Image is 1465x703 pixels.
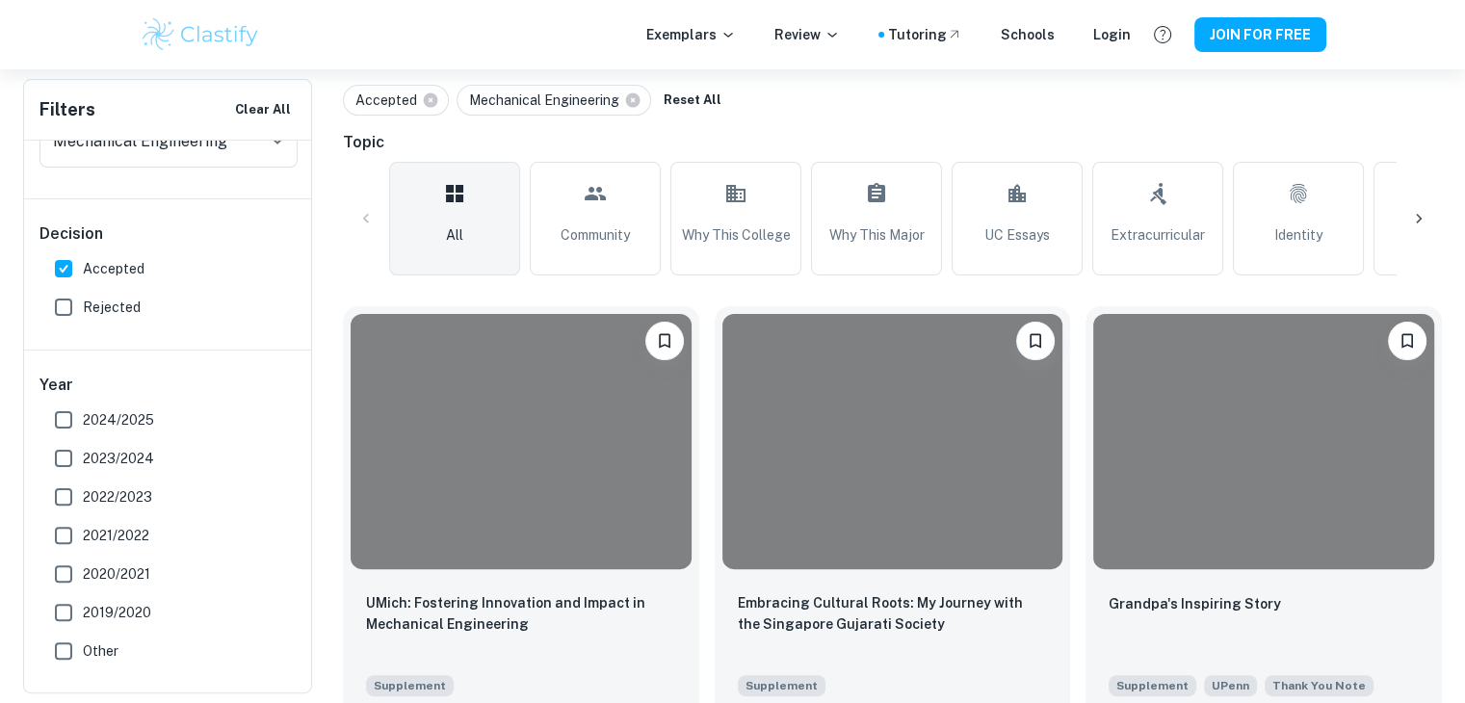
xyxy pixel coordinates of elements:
p: UMich: Fostering Innovation and Impact in Mechanical Engineering [366,592,676,635]
h6: Year [39,374,298,397]
span: 2024/2025 [83,409,154,430]
span: Why This College [682,224,791,246]
button: Clear All [230,95,296,124]
button: Reset All [659,86,726,115]
span: Why This Major [829,224,925,246]
span: 2022/2023 [83,486,152,508]
span: Other [83,640,118,662]
p: Grandpa's Inspiring Story [1109,593,1281,614]
span: Supplement [366,675,454,696]
h6: Topic [343,131,1442,154]
span: 2021/2022 [83,525,149,546]
button: JOIN FOR FREE [1194,17,1326,52]
span: Thank You Note [1272,677,1366,694]
div: Accepted [343,85,449,116]
span: Extracurricular [1111,224,1205,246]
button: Please log in to bookmark exemplars [1016,322,1055,360]
a: Login [1093,24,1131,45]
h6: Decision [39,222,298,246]
h6: Filters [39,96,95,123]
span: Write a short thank-you note to someone you have not yet thanked and would like to acknowledge. (... [1265,673,1373,696]
span: Mechanical Engineering [469,90,628,111]
span: UPenn [1204,675,1257,696]
p: Review [774,24,840,45]
button: Please log in to bookmark exemplars [1388,322,1426,360]
p: Embracing Cultural Roots: My Journey with the Singapore Gujarati Society [738,592,1048,635]
span: Accepted [355,90,426,111]
span: Community [561,224,630,246]
img: Clastify logo [140,15,262,54]
p: Exemplars [646,24,736,45]
span: Rejected [83,297,141,318]
span: 2019/2020 [83,602,151,623]
button: Open [264,127,291,154]
span: All [446,224,463,246]
span: Supplement [738,675,825,696]
span: Accepted [83,258,144,279]
span: UC Essays [984,224,1050,246]
span: Identity [1274,224,1322,246]
span: 2020/2021 [83,563,150,585]
button: Help and Feedback [1146,18,1179,51]
span: Supplement [1109,675,1196,696]
span: 2023/2024 [83,448,154,469]
div: Mechanical Engineering [457,85,651,116]
a: Tutoring [888,24,962,45]
a: Schools [1001,24,1055,45]
button: Please log in to bookmark exemplars [645,322,684,360]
